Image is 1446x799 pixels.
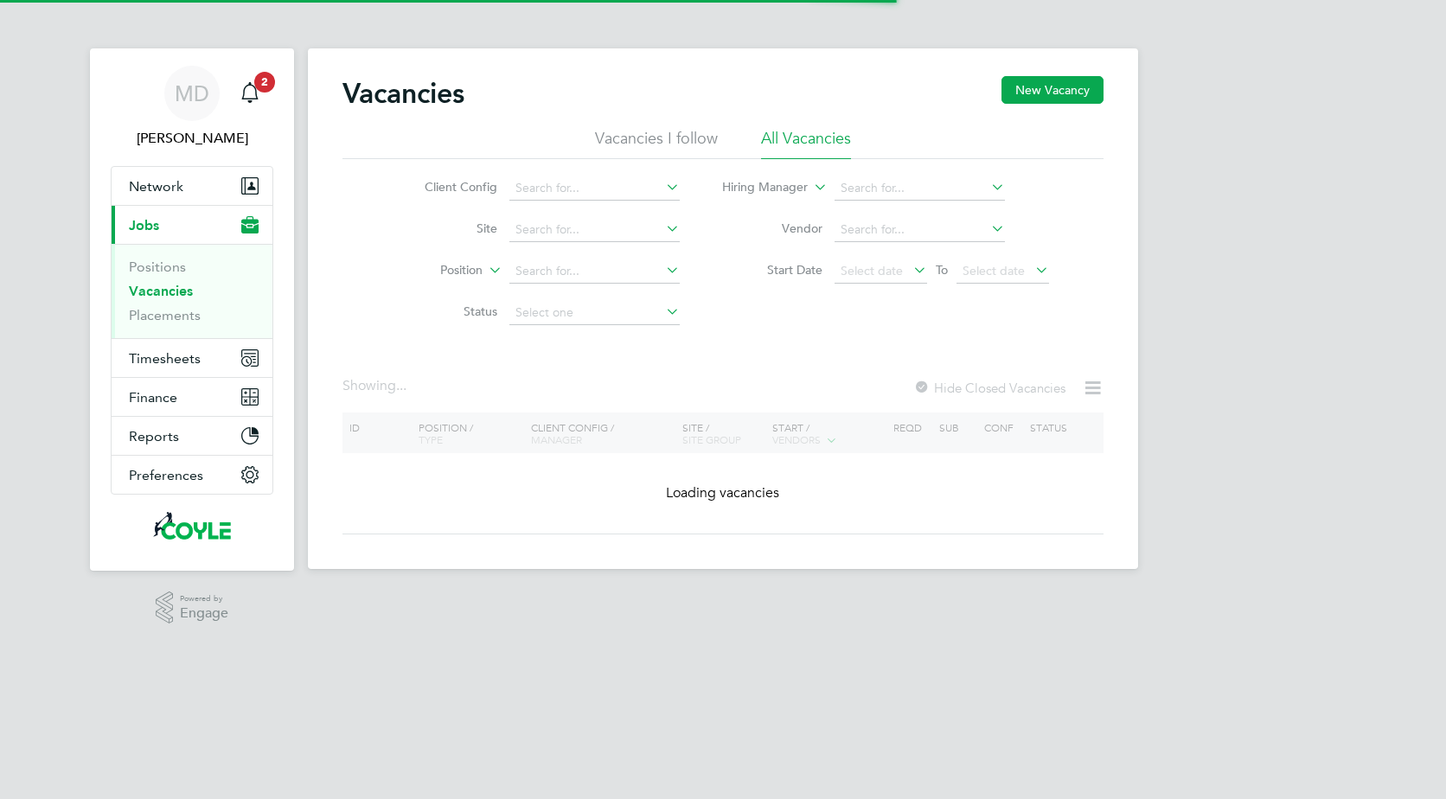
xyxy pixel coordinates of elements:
[509,218,680,242] input: Search for...
[90,48,294,571] nav: Main navigation
[129,283,193,299] a: Vacancies
[112,244,272,338] div: Jobs
[112,456,272,494] button: Preferences
[723,221,822,236] label: Vendor
[509,301,680,325] input: Select one
[112,206,272,244] button: Jobs
[723,262,822,278] label: Start Date
[963,263,1025,278] span: Select date
[509,176,680,201] input: Search for...
[398,304,497,319] label: Status
[398,179,497,195] label: Client Config
[841,263,903,278] span: Select date
[112,167,272,205] button: Network
[129,307,201,323] a: Placements
[913,380,1065,396] label: Hide Closed Vacancies
[129,350,201,367] span: Timesheets
[180,606,228,621] span: Engage
[233,66,267,121] a: 2
[112,378,272,416] button: Finance
[175,82,209,105] span: MD
[129,467,203,483] span: Preferences
[129,217,159,233] span: Jobs
[129,259,186,275] a: Positions
[396,377,406,394] span: ...
[931,259,953,281] span: To
[112,417,272,455] button: Reports
[761,128,851,159] li: All Vacancies
[180,591,228,606] span: Powered by
[111,128,273,149] span: Mark Dimbleby
[156,591,229,624] a: Powered byEngage
[398,221,497,236] label: Site
[111,512,273,540] a: Go to home page
[342,76,464,111] h2: Vacancies
[153,512,230,540] img: coyles-logo-retina.png
[129,389,177,406] span: Finance
[342,377,410,395] div: Showing
[835,218,1005,242] input: Search for...
[129,428,179,444] span: Reports
[111,66,273,149] a: MD[PERSON_NAME]
[254,72,275,93] span: 2
[595,128,718,159] li: Vacancies I follow
[383,262,483,279] label: Position
[708,179,808,196] label: Hiring Manager
[112,339,272,377] button: Timesheets
[129,178,183,195] span: Network
[835,176,1005,201] input: Search for...
[509,259,680,284] input: Search for...
[1001,76,1104,104] button: New Vacancy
